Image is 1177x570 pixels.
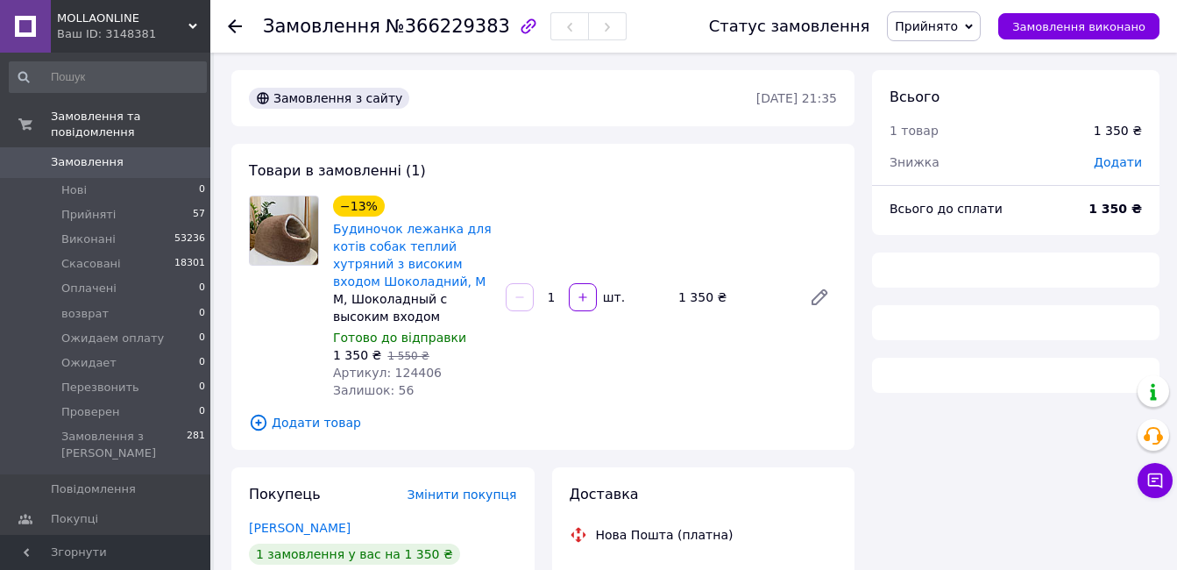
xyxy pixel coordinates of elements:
span: Замовлення з [PERSON_NAME] [61,429,187,460]
span: Додати [1094,155,1142,169]
span: Артикул: 124406 [333,366,442,380]
a: Будиночок лежанка для котів собак теплий хутряний з високим входом Шоколадний, М [333,222,492,289]
img: Будиночок лежанка для котів собак теплий хутряний з високим входом Шоколадний, М [250,196,318,265]
span: Ожидает [61,355,117,371]
span: 1 350 ₴ [333,348,381,362]
div: Замовлення з сайту [249,88,409,109]
div: шт. [599,289,627,306]
span: Готово до відправки [333,331,466,345]
span: Змінити покупця [408,488,517,502]
span: 53236 [174,232,205,247]
span: Замовлення [263,16,380,37]
span: Проверен [61,404,119,420]
span: MOLLAONLINE [57,11,188,26]
span: 0 [199,281,205,296]
span: Виконані [61,232,116,247]
span: Товари в замовленні (1) [249,162,426,179]
span: Покупці [51,511,98,527]
span: Всього до сплати [890,202,1003,216]
span: Замовлення [51,154,124,170]
span: Доставка [570,486,639,502]
span: 0 [199,404,205,420]
span: 0 [199,331,205,346]
span: Ожидаем оплату [61,331,164,346]
input: Пошук [9,61,207,93]
div: Ваш ID: 3148381 [57,26,210,42]
span: Прийняті [61,207,116,223]
div: 1 замовлення у вас на 1 350 ₴ [249,544,460,565]
span: Повідомлення [51,481,136,497]
span: Залишок: 56 [333,383,414,397]
a: [PERSON_NAME] [249,521,351,535]
span: Всього [890,89,939,105]
span: 57 [193,207,205,223]
span: Перезвонить [61,380,139,395]
span: Покупець [249,486,321,502]
span: 1 550 ₴ [387,350,429,362]
button: Чат з покупцем [1138,463,1173,498]
span: №366229383 [386,16,510,37]
button: Замовлення виконано [998,13,1159,39]
span: Замовлення виконано [1012,20,1145,33]
div: Статус замовлення [709,18,870,35]
span: Знижка [890,155,939,169]
span: 281 [187,429,205,460]
span: 18301 [174,256,205,272]
span: возврат [61,306,109,322]
span: Скасовані [61,256,121,272]
span: 0 [199,355,205,371]
span: Нові [61,182,87,198]
time: [DATE] 21:35 [756,91,837,105]
span: Замовлення та повідомлення [51,109,210,140]
span: Додати товар [249,413,837,432]
span: 0 [199,182,205,198]
div: М, Шоколадный с высоким входом [333,290,492,325]
span: 1 товар [890,124,939,138]
span: Оплачені [61,281,117,296]
span: Прийнято [895,19,958,33]
a: Редагувати [802,280,837,315]
span: 0 [199,380,205,395]
div: −13% [333,196,385,217]
div: 1 350 ₴ [1094,122,1142,139]
div: 1 350 ₴ [671,285,795,310]
b: 1 350 ₴ [1088,202,1142,216]
span: 0 [199,306,205,322]
div: Повернутися назад [228,18,242,35]
div: Нова Пошта (платна) [592,526,738,544]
